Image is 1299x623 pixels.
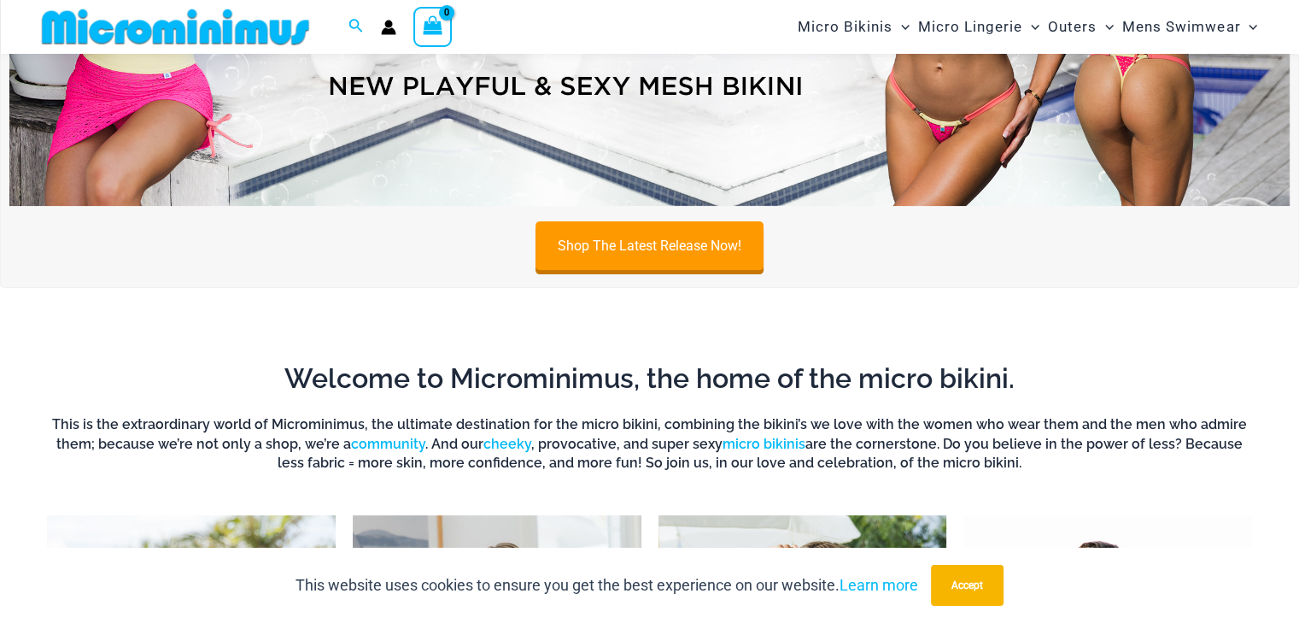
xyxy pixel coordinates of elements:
[295,573,918,598] p: This website uses cookies to ensure you get the best experience on our website.
[1118,5,1261,49] a: Mens SwimwearMenu ToggleMenu Toggle
[1097,5,1114,49] span: Menu Toggle
[1022,5,1039,49] span: Menu Toggle
[793,5,914,49] a: Micro BikinisMenu ToggleMenu Toggle
[47,415,1252,473] h6: This is the extraordinary world of Microminimus, the ultimate destination for the micro bikini, c...
[840,576,918,594] a: Learn more
[931,565,1004,606] button: Accept
[791,3,1265,51] nav: Site Navigation
[483,436,531,452] a: cheeky
[47,361,1252,397] h2: Welcome to Microminimus, the home of the micro bikini.
[1122,5,1240,49] span: Mens Swimwear
[35,8,316,46] img: MM SHOP LOGO FLAT
[723,436,805,452] a: micro bikinis
[351,436,425,452] a: community
[1044,5,1118,49] a: OutersMenu ToggleMenu Toggle
[798,5,892,49] span: Micro Bikinis
[918,5,1022,49] span: Micro Lingerie
[1240,5,1257,49] span: Menu Toggle
[914,5,1044,49] a: Micro LingerieMenu ToggleMenu Toggle
[381,20,396,35] a: Account icon link
[1048,5,1097,49] span: Outers
[348,16,364,38] a: Search icon link
[413,7,453,46] a: View Shopping Cart, empty
[892,5,910,49] span: Menu Toggle
[535,221,764,270] a: Shop The Latest Release Now!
